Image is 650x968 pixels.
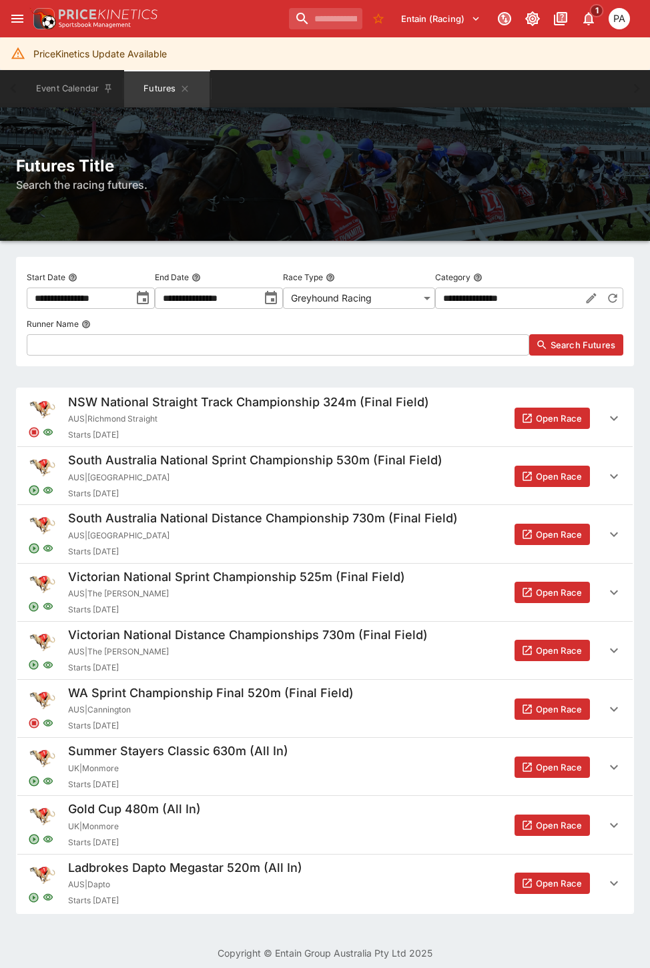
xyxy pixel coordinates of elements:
[33,41,167,66] div: PriceKinetics Update Available
[68,545,458,558] span: Starts [DATE]
[515,640,590,661] button: Open Race
[43,718,53,729] svg: Visible
[368,8,389,29] button: No Bookmarks
[68,820,201,833] span: UK | Monmore
[28,452,57,482] img: greyhound_racing.png
[43,485,53,496] svg: Visible
[68,878,302,891] span: AUS | Dapto
[68,487,442,500] span: Starts [DATE]
[28,833,40,845] svg: Open
[28,394,57,424] img: greyhound_racing.png
[289,8,362,29] input: search
[515,873,590,894] button: Open Race
[43,601,53,612] svg: Visible
[28,717,40,729] svg: Closed
[435,272,470,283] p: Category
[68,645,428,658] span: AUS | The [PERSON_NAME]
[5,7,29,31] button: open drawer
[131,286,155,310] button: toggle date time picker
[28,484,40,496] svg: Open
[68,471,442,484] span: AUS | [GEOGRAPHIC_DATA]
[28,542,40,554] svg: Open
[16,177,634,193] h6: Search the racing futures.
[28,892,40,904] svg: Open
[17,389,633,447] button: NSW National Straight Track Championship 324m (Final Field)AUS|Richmond StraightStarts [DATE]Open...
[17,564,633,622] button: Victorian National Sprint Championship 525m (Final Field)AUS|The [PERSON_NAME]Starts [DATE]Open Race
[43,427,53,438] svg: Visible
[43,776,53,787] svg: Visible
[28,426,40,438] svg: Closed
[81,320,91,329] button: Runner Name
[515,698,590,720] button: Open Race
[515,466,590,487] button: Open Race
[68,412,429,426] span: AUS | Richmond Straight
[68,273,77,282] button: Start Date
[577,7,601,31] button: Notifications
[68,569,405,584] h5: Victorian National Sprint Championship 525m (Final Field)
[68,685,354,700] h5: WA Sprint Championship Final 520m (Final Field)
[68,894,302,907] span: Starts [DATE]
[28,601,40,613] svg: Open
[68,529,458,542] span: AUS | [GEOGRAPHIC_DATA]
[17,796,633,854] button: Gold Cup 480m (All In)UK|MonmoreStarts [DATE]Open Race
[28,801,57,831] img: greyhound_racing.png
[515,582,590,603] button: Open Race
[515,524,590,545] button: Open Race
[29,5,56,32] img: PriceKinetics Logo
[590,4,604,17] span: 1
[283,288,435,309] div: Greyhound Racing
[68,719,354,733] span: Starts [DATE]
[17,855,633,913] button: Ladbrokes Dapto Megastar 520m (All In)AUS|DaptoStarts [DATE]Open Race
[259,286,283,310] button: toggle date time picker
[43,834,53,845] svg: Visible
[17,505,633,563] button: South Australia National Distance Championship 730m (Final Field)AUS|[GEOGRAPHIC_DATA]Starts [DAT...
[124,70,210,107] button: Futures
[609,8,630,29] div: Peter Addley
[43,892,53,903] svg: Visible
[68,587,405,600] span: AUS | The [PERSON_NAME]
[27,318,79,330] p: Runner Name
[473,273,482,282] button: Category
[17,447,633,505] button: South Australia National Sprint Championship 530m (Final Field)AUS|[GEOGRAPHIC_DATA]Starts [DATE]...
[549,7,573,31] button: Documentation
[529,334,623,356] button: Search Futures
[28,510,57,540] img: greyhound_racing.png
[192,273,201,282] button: End Date
[17,738,633,796] button: Summer Stayers Classic 630m (All In)UK|MonmoreStarts [DATE]Open Race
[28,70,121,107] button: Event Calendar
[68,452,442,468] h5: South Australia National Sprint Championship 530m (Final Field)
[68,661,428,674] span: Starts [DATE]
[493,7,517,31] button: Connected to PK
[515,815,590,836] button: Open Race
[68,860,302,875] h5: Ladbrokes Dapto Megastar 520m (All In)
[28,860,57,889] img: greyhound_racing.png
[68,627,428,642] h5: Victorian National Distance Championships 730m (Final Field)
[59,9,157,19] img: PriceKinetics
[28,743,57,773] img: greyhound_racing.png
[605,4,634,33] button: Peter Addley
[17,680,633,738] button: WA Sprint Championship Final 520m (Final Field)AUS|CanningtonStarts [DATE]Open Race
[28,659,40,671] svg: Open
[43,660,53,670] svg: Visible
[521,7,545,31] button: Toggle light/dark mode
[28,627,57,656] img: greyhound_racing.png
[393,8,489,29] button: Select Tenant
[28,569,57,598] img: greyhound_racing.png
[43,543,53,554] svg: Visible
[68,428,429,442] span: Starts [DATE]
[28,685,57,714] img: greyhound_racing.png
[68,394,429,410] h5: NSW National Straight Track Championship 324m (Final Field)
[68,510,458,526] h5: South Australia National Distance Championship 730m (Final Field)
[581,288,602,309] button: Edit Category
[28,775,40,787] svg: Open
[326,273,335,282] button: Race Type
[68,762,288,775] span: UK | Monmore
[283,272,323,283] p: Race Type
[515,408,590,429] button: Open Race
[16,155,634,176] h2: Futures Title
[68,801,201,817] h5: Gold Cup 480m (All In)
[68,836,201,849] span: Starts [DATE]
[68,703,354,716] span: AUS | Cannington
[155,272,189,283] p: End Date
[59,22,131,28] img: Sportsbook Management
